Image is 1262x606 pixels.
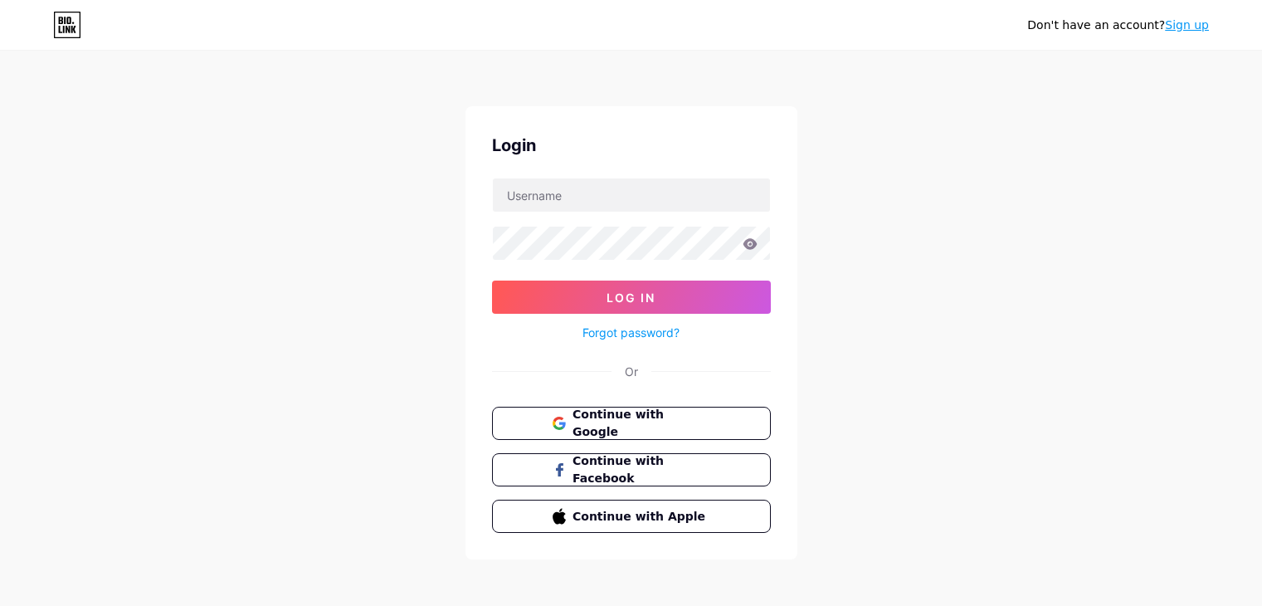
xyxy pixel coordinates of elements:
[1165,18,1209,32] a: Sign up
[1027,17,1209,34] div: Don't have an account?
[492,453,771,486] button: Continue with Facebook
[493,178,770,212] input: Username
[573,406,709,441] span: Continue with Google
[492,500,771,533] button: Continue with Apple
[492,133,771,158] div: Login
[582,324,680,341] a: Forgot password?
[573,452,709,487] span: Continue with Facebook
[492,407,771,440] button: Continue with Google
[492,281,771,314] button: Log In
[607,291,655,305] span: Log In
[573,508,709,525] span: Continue with Apple
[625,363,638,380] div: Or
